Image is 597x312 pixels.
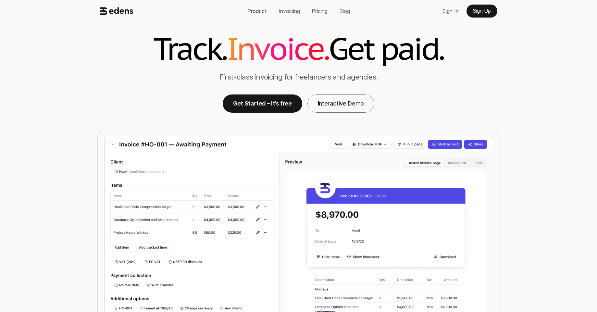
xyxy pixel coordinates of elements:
p: Sign Up [473,8,491,14]
a: Product [242,5,272,18]
span: Invoice. [223,28,332,69]
p: Get Started – it’s free [233,100,292,107]
h1: Track. [153,32,226,65]
a: Get Started – it’s free [223,94,302,113]
a: Sign Up [466,5,497,18]
a: Blog [334,5,355,18]
p: First-class invoicing for freelancers and agencies. [219,72,378,81]
p: Blog [339,6,350,16]
h1: Get paid. [329,32,443,65]
p: Pricing [312,6,328,16]
p: Invoicing [279,6,300,16]
a: Pricing [306,5,333,18]
p: Interactive Demo [318,100,364,107]
a: Invoicing [273,5,305,18]
a: Sign In [437,5,464,18]
p: Product [247,6,267,16]
p: Sign In [442,6,459,16]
